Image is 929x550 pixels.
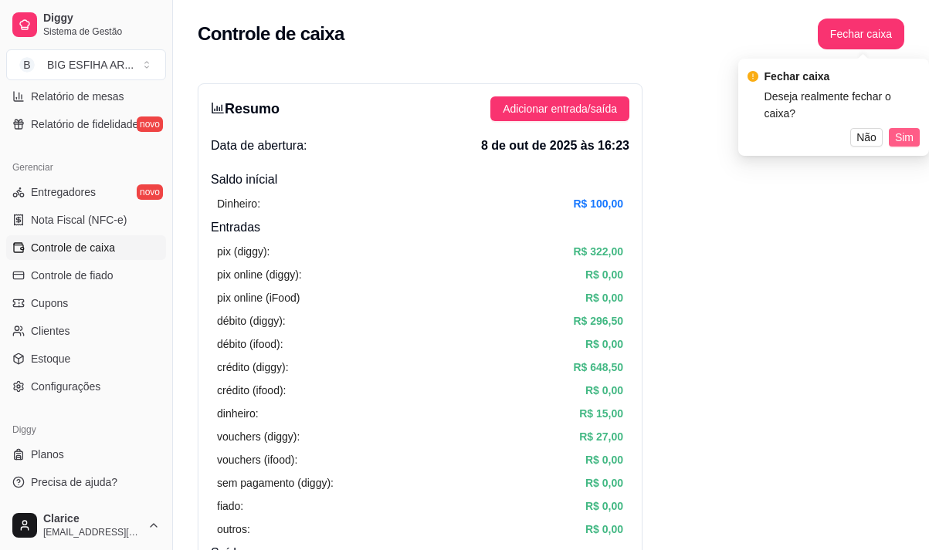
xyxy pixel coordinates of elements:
span: Controle de caixa [31,240,115,255]
div: Fechar caixa [765,68,920,85]
a: DiggySistema de Gestão [6,6,166,43]
article: outros: [217,521,250,538]
h4: Saldo inícial [211,170,629,189]
span: Controle de fiado [31,268,114,283]
span: Clientes [31,323,70,339]
button: Fechar caixa [818,19,904,49]
article: Dinheiro: [217,195,260,212]
article: R$ 0,00 [585,336,623,353]
div: Deseja realmente fechar o caixa? [765,88,920,122]
article: R$ 100,00 [573,195,623,212]
article: sem pagamento (diggy): [217,474,334,491]
a: Cupons [6,291,166,315]
span: Cupons [31,295,68,311]
span: Entregadores [31,184,96,200]
a: Entregadoresnovo [6,180,166,204]
article: pix online (diggy): [217,266,302,283]
span: Estoque [31,351,70,366]
span: Nota Fiscal (NFC-e) [31,212,127,228]
span: Relatório de mesas [31,89,124,104]
article: R$ 0,00 [585,521,623,538]
span: Planos [31,447,64,462]
h2: Controle de caixa [198,22,344,46]
article: débito (diggy): [217,312,286,329]
span: [EMAIL_ADDRESS][DOMAIN_NAME] [43,526,141,538]
div: Diggy [6,417,166,442]
article: R$ 0,00 [585,474,623,491]
span: exclamation-circle [748,71,758,82]
article: R$ 0,00 [585,382,623,399]
a: Relatório de fidelidadenovo [6,112,166,137]
a: Precisa de ajuda? [6,470,166,494]
button: Clarice[EMAIL_ADDRESS][DOMAIN_NAME] [6,507,166,544]
span: Sistema de Gestão [43,25,160,38]
span: Não [856,129,876,146]
article: R$ 296,50 [573,312,623,329]
span: 8 de out de 2025 às 16:23 [481,137,629,155]
span: Configurações [31,379,100,394]
span: Relatório de fidelidade [31,116,138,132]
article: vouchers (diggy): [217,428,300,445]
article: dinheiro: [217,405,259,422]
span: B [19,57,35,73]
article: R$ 0,00 [585,289,623,306]
button: Não [850,128,883,147]
a: Planos [6,442,166,467]
article: crédito (ifood): [217,382,286,399]
a: Configurações [6,374,166,399]
button: Adicionar entrada/saída [490,96,629,121]
a: Nota Fiscal (NFC-e) [6,208,166,232]
span: Sim [895,129,914,146]
article: pix (diggy): [217,243,270,260]
span: Adicionar entrada/saída [503,100,617,117]
article: R$ 27,00 [579,428,623,445]
article: pix online (iFood) [217,289,300,306]
article: débito (ifood): [217,336,283,353]
span: Data de abertura: [211,137,307,155]
span: bar-chart [211,101,225,115]
a: Relatório de mesas [6,84,166,109]
span: Clarice [43,512,141,526]
a: Controle de fiado [6,263,166,288]
a: Estoque [6,346,166,371]
article: fiado: [217,498,243,515]
button: Sim [889,128,920,147]
span: Precisa de ajuda? [31,474,117,490]
article: crédito (diggy): [217,359,289,376]
span: Diggy [43,12,160,25]
article: R$ 0,00 [585,266,623,283]
article: vouchers (ifood): [217,451,297,468]
div: BIG ESFIHA AR ... [47,57,134,73]
a: Controle de caixa [6,235,166,260]
article: R$ 0,00 [585,451,623,468]
a: Clientes [6,319,166,343]
h3: Resumo [211,98,280,120]
button: Select a team [6,49,166,80]
article: R$ 648,50 [573,359,623,376]
article: R$ 0,00 [585,498,623,515]
div: Gerenciar [6,155,166,180]
h4: Entradas [211,218,629,237]
article: R$ 322,00 [573,243,623,260]
article: R$ 15,00 [579,405,623,422]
